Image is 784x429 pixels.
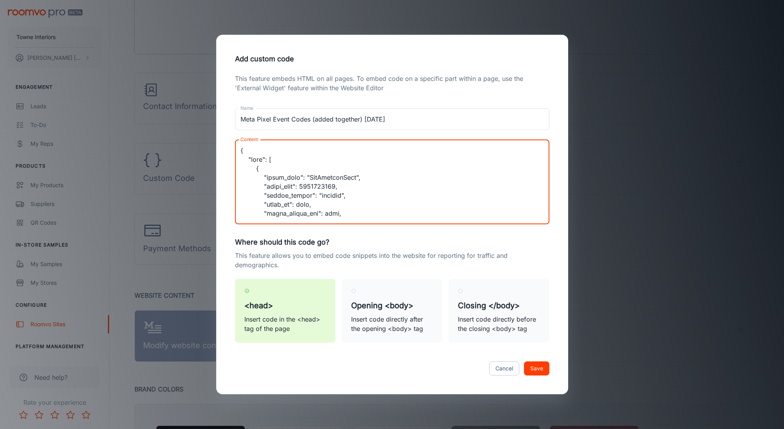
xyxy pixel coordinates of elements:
p: This feature embeds HTML on all pages. To embed code on a specific part within a page, use the 'E... [235,74,549,93]
h5: <head> [244,300,326,311]
p: Insert code directly after the opening <body> tag [351,315,433,333]
p: This feature allows you to embed code snippets into the website for reporting for traffic and dem... [235,251,549,270]
label: Content [240,136,258,143]
input: Set a name for your code snippet [235,108,549,130]
button: Cancel [489,361,519,375]
label: Opening <body>Insert code directly after the opening <body> tag [342,279,442,343]
button: Save [524,361,549,375]
p: Insert code in the <head> tag of the page [244,315,326,333]
h5: Opening <body> [351,300,433,311]
h2: Add custom code [226,44,559,74]
label: Closing </body>Insert code directly before the closing <body> tag [449,279,549,343]
h6: Where should this code go? [235,237,549,248]
label: Name [240,105,253,111]
label: <head>Insert code in the <head> tag of the page [235,279,335,343]
p: Insert code directly before the closing <body> tag [458,315,540,333]
h5: Closing </body> [458,300,540,311]
textarea: { "lore": [ { "ipsum_dolo": "SitAmetconSect", "adipi_elit": 5951723169, "seddoe_tempor": "incidid... [240,146,544,218]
